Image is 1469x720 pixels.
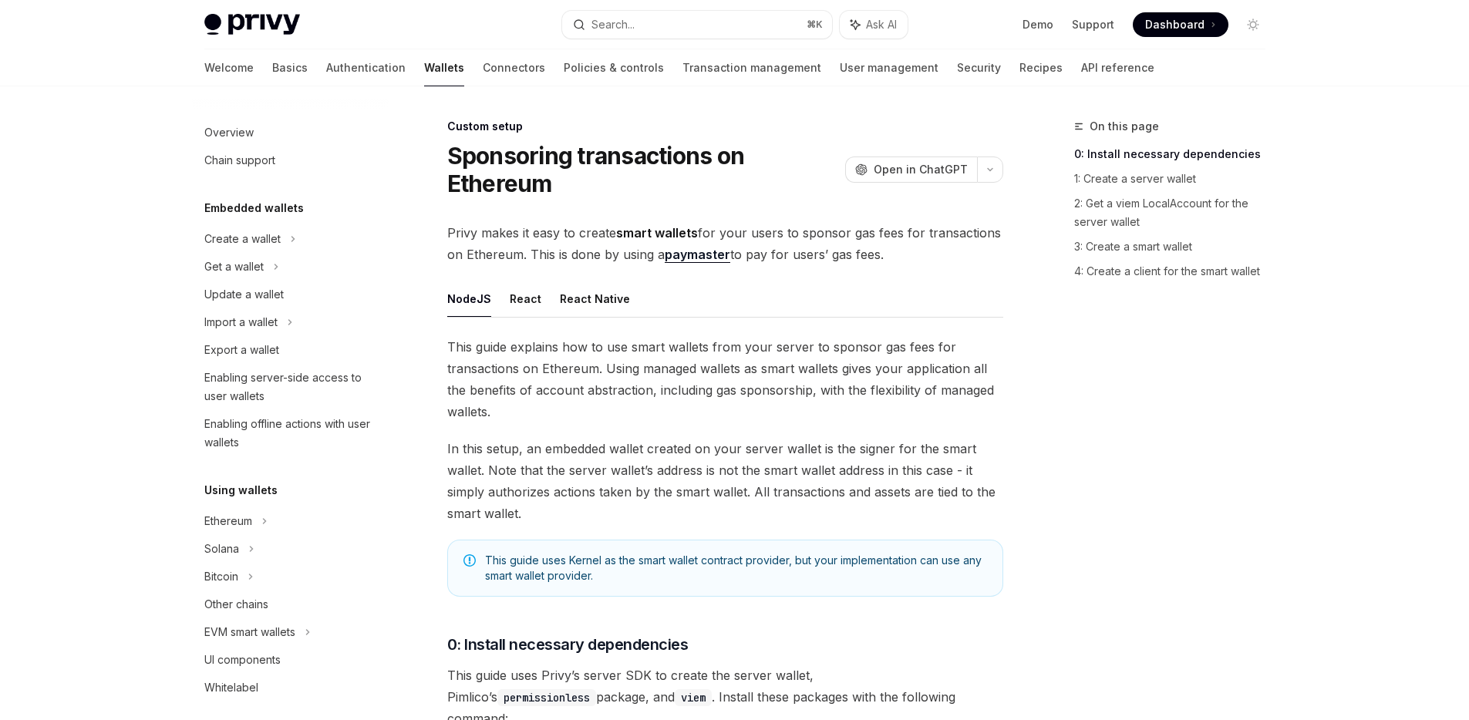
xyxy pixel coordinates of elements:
button: NodeJS [447,281,491,317]
div: Custom setup [447,119,1003,134]
a: Enabling offline actions with user wallets [192,410,389,456]
a: API reference [1081,49,1154,86]
a: Connectors [483,49,545,86]
div: EVM smart wallets [204,623,295,641]
h5: Embedded wallets [204,199,304,217]
a: Welcome [204,49,254,86]
div: Ethereum [204,512,252,530]
h5: Using wallets [204,481,278,500]
code: permissionless [497,689,596,706]
a: 0: Install necessary dependencies [1074,142,1278,167]
div: Enabling server-side access to user wallets [204,368,380,405]
a: Wallets [424,49,464,86]
button: Open in ChatGPT [845,156,977,183]
a: Recipes [1019,49,1063,86]
span: Ask AI [866,17,897,32]
span: 0: Install necessary dependencies [447,634,689,655]
div: Overview [204,123,254,142]
a: Basics [272,49,308,86]
span: Privy makes it easy to create for your users to sponsor gas fees for transactions on Ethereum. Th... [447,222,1003,265]
div: Export a wallet [204,341,279,359]
a: Export a wallet [192,336,389,364]
span: Open in ChatGPT [874,162,968,177]
span: ⌘ K [807,19,823,31]
a: Chain support [192,146,389,174]
code: viem [675,689,712,706]
a: UI components [192,646,389,674]
a: Transaction management [682,49,821,86]
a: Dashboard [1133,12,1228,37]
button: React [510,281,541,317]
a: 1: Create a server wallet [1074,167,1278,191]
a: paymaster [665,247,730,263]
a: Authentication [326,49,406,86]
div: Chain support [204,151,275,170]
a: Update a wallet [192,281,389,308]
a: 2: Get a viem LocalAccount for the server wallet [1074,191,1278,234]
button: Toggle dark mode [1241,12,1265,37]
div: Get a wallet [204,257,264,276]
button: Ask AI [840,11,908,39]
button: React Native [560,281,630,317]
span: Dashboard [1145,17,1205,32]
div: Enabling offline actions with user wallets [204,415,380,452]
div: Search... [591,15,635,34]
a: User management [840,49,938,86]
a: 4: Create a client for the smart wallet [1074,259,1278,284]
div: Solana [204,540,239,558]
div: Whitelabel [204,678,258,697]
span: This guide uses Kernel as the smart wallet contract provider, but your implementation can use any... [485,553,987,584]
img: light logo [204,14,300,35]
span: In this setup, an embedded wallet created on your server wallet is the signer for the smart walle... [447,438,1003,524]
a: Overview [192,119,389,146]
button: Search...⌘K [562,11,832,39]
a: 3: Create a smart wallet [1074,234,1278,259]
div: Update a wallet [204,285,284,304]
a: Demo [1023,17,1053,32]
span: This guide explains how to use smart wallets from your server to sponsor gas fees for transaction... [447,336,1003,422]
a: Enabling server-side access to user wallets [192,364,389,410]
div: Create a wallet [204,230,281,248]
div: Bitcoin [204,567,238,586]
h1: Sponsoring transactions on Ethereum [447,142,839,197]
a: Support [1072,17,1114,32]
a: Security [957,49,1001,86]
span: On this page [1090,117,1159,136]
div: Import a wallet [204,313,278,331]
svg: Note [463,554,476,567]
strong: smart wallets [616,225,698,241]
div: Other chains [204,595,268,614]
a: Whitelabel [192,674,389,701]
a: Policies & controls [564,49,664,86]
div: UI components [204,651,281,669]
a: Other chains [192,590,389,618]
